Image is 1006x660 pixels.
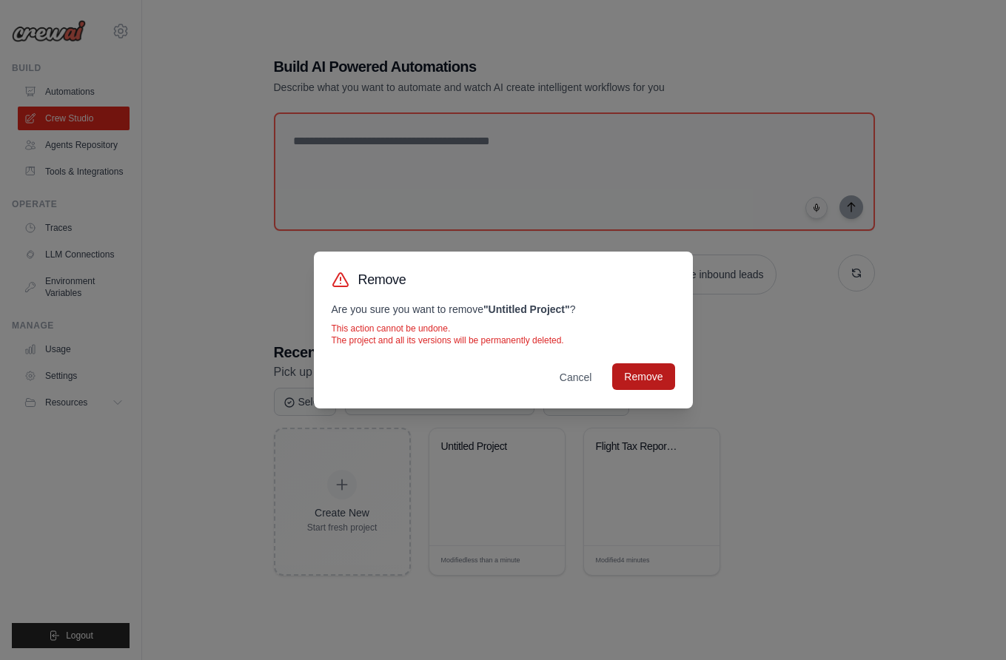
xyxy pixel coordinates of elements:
p: This action cannot be undone. [332,323,675,334]
button: Remove [612,363,674,390]
h3: Remove [358,269,406,290]
p: The project and all its versions will be permanently deleted. [332,334,675,346]
button: Cancel [548,364,604,391]
strong: " Untitled Project " [483,303,570,315]
p: Are you sure you want to remove ? [332,302,675,317]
